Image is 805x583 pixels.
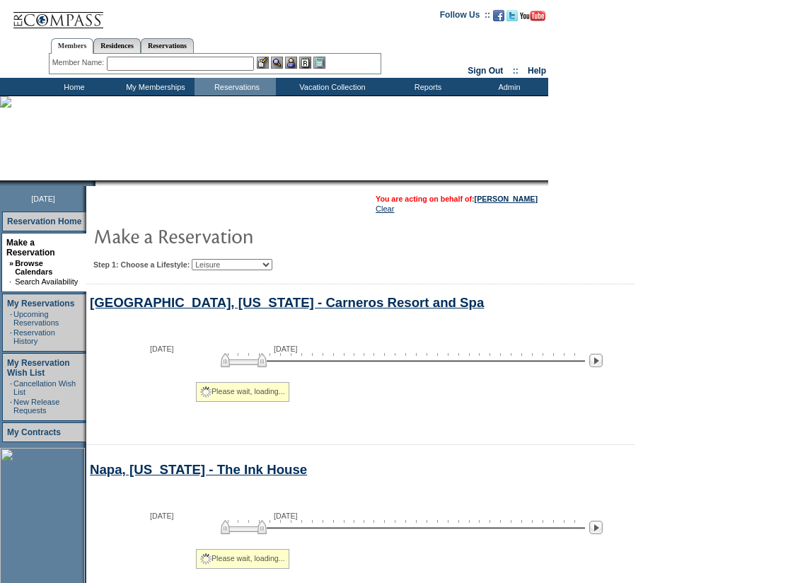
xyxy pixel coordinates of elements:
span: [DATE] [150,512,174,520]
b: » [9,259,13,267]
a: Members [51,38,94,54]
img: blank.gif [95,180,97,186]
a: My Reservations [7,299,74,308]
a: Help [528,66,546,76]
td: Admin [467,78,548,96]
a: Clear [376,204,394,213]
span: [DATE] [274,512,298,520]
td: · [10,328,12,345]
a: Become our fan on Facebook [493,14,504,23]
b: Step 1: Choose a Lifestyle: [93,260,190,269]
td: · [10,310,12,327]
img: Reservations [299,57,311,69]
img: pgTtlMakeReservation.gif [93,221,376,250]
a: [PERSON_NAME] [475,195,538,203]
img: spinner2.gif [200,553,212,565]
img: Impersonate [285,57,297,69]
td: Home [32,78,113,96]
span: [DATE] [274,345,298,353]
a: Cancellation Wish List [13,379,76,396]
a: Upcoming Reservations [13,310,59,327]
div: Please wait, loading... [196,549,289,569]
a: New Release Requests [13,398,59,415]
img: b_calculator.gif [313,57,325,69]
img: spinner2.gif [200,386,212,398]
div: Please wait, loading... [196,382,289,402]
td: · [10,398,12,415]
a: My Reservation Wish List [7,358,70,378]
td: · [9,277,13,286]
img: Next [589,521,603,534]
img: Follow us on Twitter [506,10,518,21]
a: Reservation History [13,328,55,345]
span: :: [513,66,519,76]
a: Follow us on Twitter [506,14,518,23]
span: [DATE] [31,195,55,203]
td: Follow Us :: [440,8,490,25]
a: Sign Out [468,66,503,76]
a: Search Availability [15,277,78,286]
td: Vacation Collection [276,78,386,96]
div: Member Name: [52,57,107,69]
a: My Contracts [7,427,61,437]
img: Subscribe to our YouTube Channel [520,11,545,21]
a: Reservation Home [7,217,81,226]
a: Reservations [141,38,194,53]
a: Napa, [US_STATE] - The Ink House [90,462,307,477]
img: Next [589,354,603,367]
img: View [271,57,283,69]
td: · [10,379,12,396]
a: [GEOGRAPHIC_DATA], [US_STATE] - Carneros Resort and Spa [90,295,484,310]
td: Reports [386,78,467,96]
a: Make a Reservation [6,238,55,258]
span: You are acting on behalf of: [376,195,538,203]
a: Subscribe to our YouTube Channel [520,14,545,23]
a: Residences [93,38,141,53]
img: Become our fan on Facebook [493,10,504,21]
img: b_edit.gif [257,57,269,69]
a: Browse Calendars [15,259,52,276]
img: promoShadowLeftCorner.gif [91,180,95,186]
td: My Memberships [113,78,195,96]
td: Reservations [195,78,276,96]
span: [DATE] [150,345,174,353]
